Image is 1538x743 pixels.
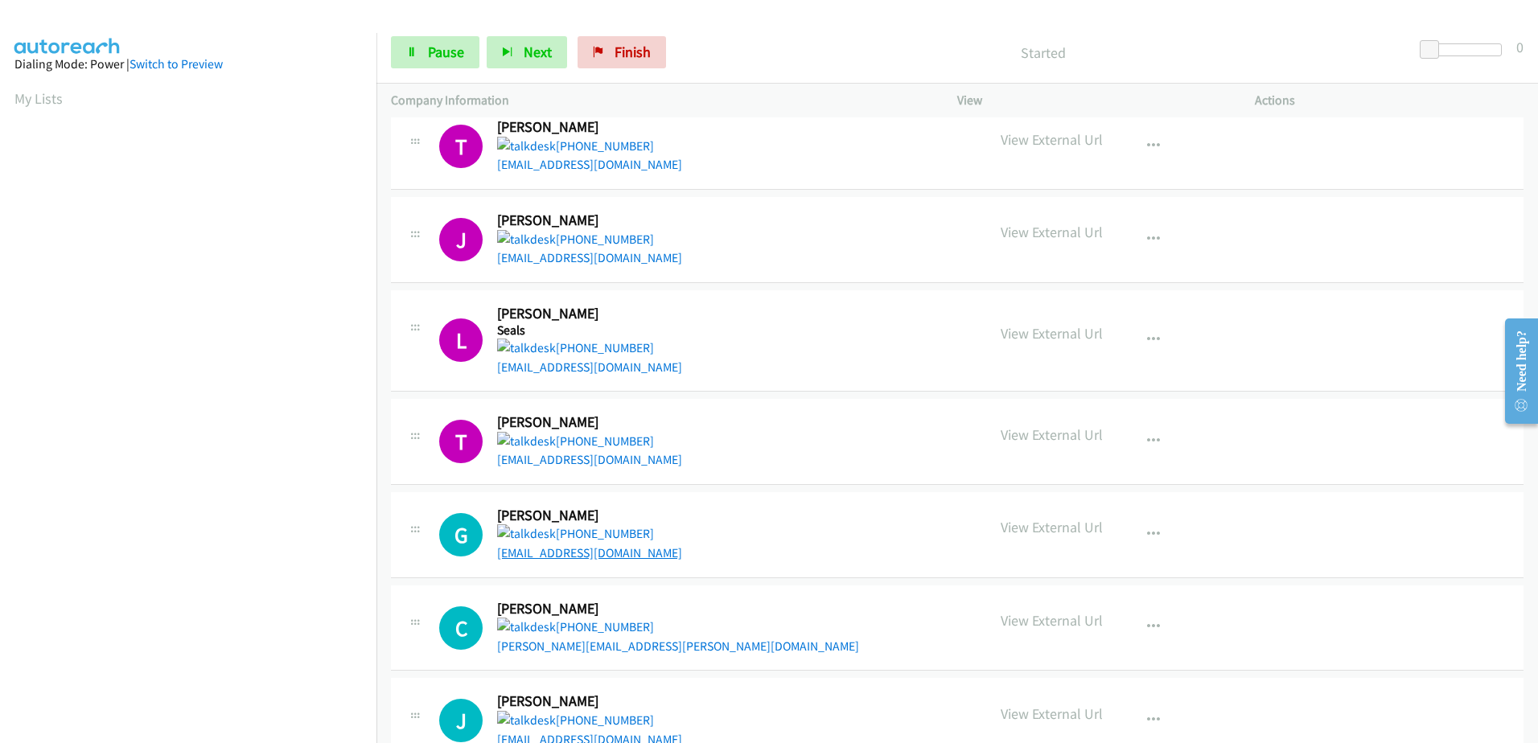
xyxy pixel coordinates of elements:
h2: [PERSON_NAME] [497,305,665,323]
span: Pause [428,43,464,61]
button: Next [487,36,567,68]
h2: [PERSON_NAME] [497,692,665,711]
h2: [PERSON_NAME] [497,118,665,137]
img: talkdesk [497,711,556,730]
h2: [PERSON_NAME] [497,600,665,618]
a: [PHONE_NUMBER] [497,526,654,541]
p: View External Url [1001,703,1103,725]
a: [PHONE_NUMBER] [497,340,654,355]
img: talkdesk [497,230,556,249]
div: Delay between calls (in seconds) [1428,43,1502,56]
h5: Seals [497,322,682,339]
div: The call is yet to be attempted [439,606,483,650]
p: Company Information [391,91,928,110]
a: [PHONE_NUMBER] [497,619,654,634]
h1: T [439,420,483,463]
h1: C [439,606,483,650]
a: [PHONE_NUMBER] [497,232,654,247]
a: [EMAIL_ADDRESS][DOMAIN_NAME] [497,250,682,265]
iframe: Resource Center [1491,307,1538,435]
img: talkdesk [497,137,556,156]
p: View External Url [1001,610,1103,631]
a: [EMAIL_ADDRESS][DOMAIN_NAME] [497,359,682,375]
a: Finish [578,36,666,68]
h1: T [439,125,483,168]
p: View [957,91,1226,110]
a: [EMAIL_ADDRESS][DOMAIN_NAME] [497,545,682,560]
p: View External Url [1001,129,1103,150]
span: Finish [615,43,651,61]
p: Actions [1255,91,1524,110]
a: [EMAIL_ADDRESS][DOMAIN_NAME] [497,452,682,467]
p: View External Url [1001,516,1103,538]
h2: [PERSON_NAME] [497,211,665,230]
p: View External Url [1001,322,1103,344]
h2: [PERSON_NAME] [497,507,665,525]
a: My Lists [14,89,63,108]
a: Pause [391,36,479,68]
img: talkdesk [497,618,556,637]
h1: G [439,513,483,556]
p: Started [688,42,1399,64]
img: talkdesk [497,524,556,544]
h1: J [439,699,483,742]
a: [PHONE_NUMBER] [497,712,654,728]
a: Switch to Preview [130,56,223,72]
div: You've dialed this number recently [439,125,483,168]
a: [EMAIL_ADDRESS][DOMAIN_NAME] [497,157,682,172]
a: [PERSON_NAME][EMAIL_ADDRESS][PERSON_NAME][DOMAIN_NAME] [497,638,859,654]
span: Next [524,43,552,61]
p: View External Url [1001,221,1103,243]
h1: L [439,318,483,362]
a: [PHONE_NUMBER] [497,138,654,154]
img: talkdesk [497,432,556,451]
div: Dialing Mode: Power | [14,55,362,74]
h1: J [439,218,483,261]
h2: [PERSON_NAME] [497,413,665,432]
p: View External Url [1001,424,1103,445]
div: The call is yet to be attempted [439,699,483,742]
div: The call is yet to be attempted [439,513,483,556]
a: [PHONE_NUMBER] [497,433,654,449]
div: 0 [1516,36,1524,58]
img: talkdesk [497,339,556,358]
